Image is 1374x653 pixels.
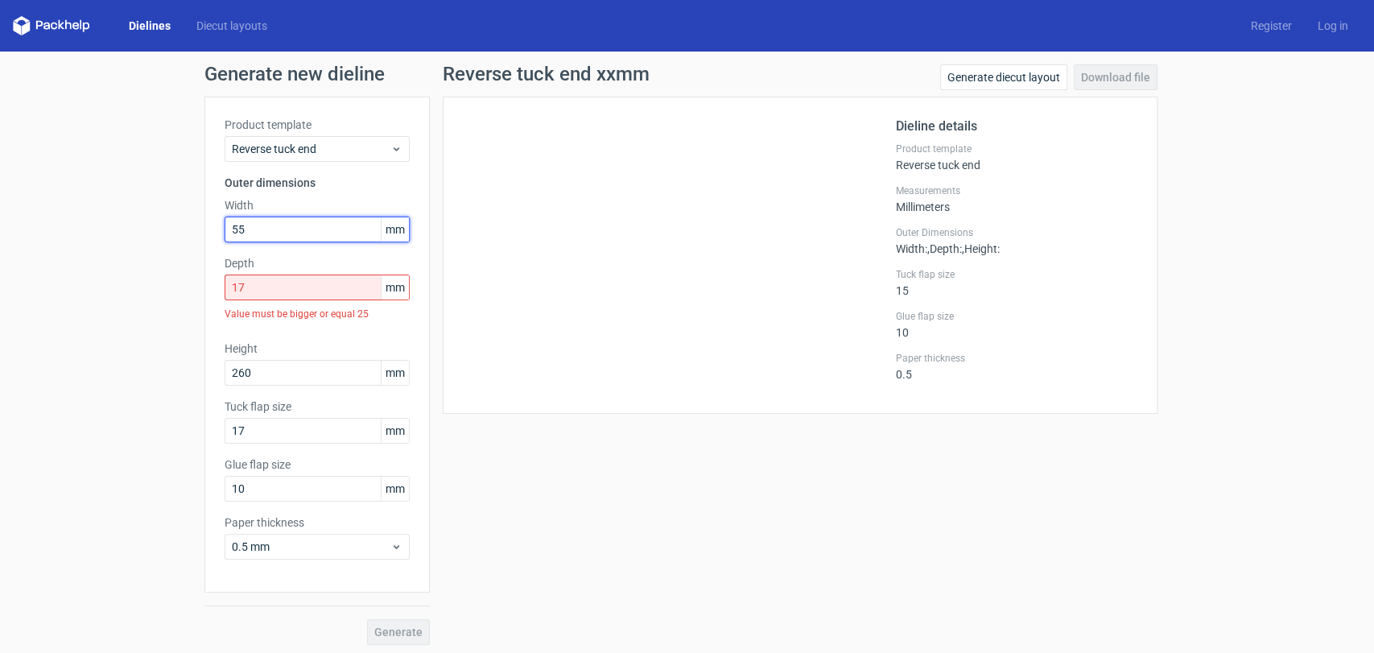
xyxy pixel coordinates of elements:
[225,457,410,473] label: Glue flap size
[381,419,409,443] span: mm
[962,242,1000,255] span: , Height :
[381,361,409,385] span: mm
[225,399,410,415] label: Tuck flap size
[896,242,927,255] span: Width :
[381,275,409,300] span: mm
[225,117,410,133] label: Product template
[232,539,390,555] span: 0.5 mm
[225,175,410,191] h3: Outer dimensions
[225,255,410,271] label: Depth
[896,352,1137,365] label: Paper thickness
[232,141,390,157] span: Reverse tuck end
[225,341,410,357] label: Height
[381,477,409,501] span: mm
[896,352,1137,381] div: 0.5
[225,197,410,213] label: Width
[896,268,1137,297] div: 15
[184,18,280,34] a: Diecut layouts
[225,300,410,328] div: Value must be bigger or equal 25
[927,242,962,255] span: , Depth :
[896,184,1137,197] label: Measurements
[896,143,1137,155] label: Product template
[381,217,409,242] span: mm
[443,64,650,84] h1: Reverse tuck end xxmm
[1238,18,1305,34] a: Register
[896,184,1137,213] div: Millimeters
[896,268,1137,281] label: Tuck flap size
[1305,18,1361,34] a: Log in
[896,117,1137,136] h2: Dieline details
[225,515,410,531] label: Paper thickness
[896,310,1137,339] div: 10
[116,18,184,34] a: Dielines
[896,226,1137,239] label: Outer Dimensions
[204,64,1170,84] h1: Generate new dieline
[896,143,1137,172] div: Reverse tuck end
[896,310,1137,323] label: Glue flap size
[940,64,1067,90] a: Generate diecut layout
